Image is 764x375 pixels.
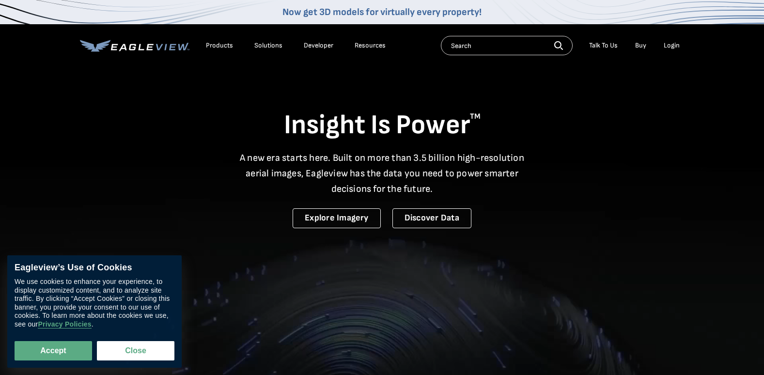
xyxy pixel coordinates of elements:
a: Now get 3D models for virtually every property! [282,6,482,18]
div: Solutions [254,41,282,50]
div: Products [206,41,233,50]
div: Eagleview’s Use of Cookies [15,263,174,273]
sup: TM [470,112,481,121]
button: Accept [15,341,92,360]
div: Resources [355,41,386,50]
div: Login [664,41,680,50]
input: Search [441,36,573,55]
h1: Insight Is Power [80,109,685,142]
div: Talk To Us [589,41,618,50]
a: Buy [635,41,646,50]
a: Developer [304,41,333,50]
a: Discover Data [392,208,471,228]
button: Close [97,341,174,360]
a: Explore Imagery [293,208,381,228]
div: We use cookies to enhance your experience, to display customized content, and to analyze site tra... [15,278,174,329]
a: Privacy Policies [38,321,91,329]
p: A new era starts here. Built on more than 3.5 billion high-resolution aerial images, Eagleview ha... [234,150,530,197]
